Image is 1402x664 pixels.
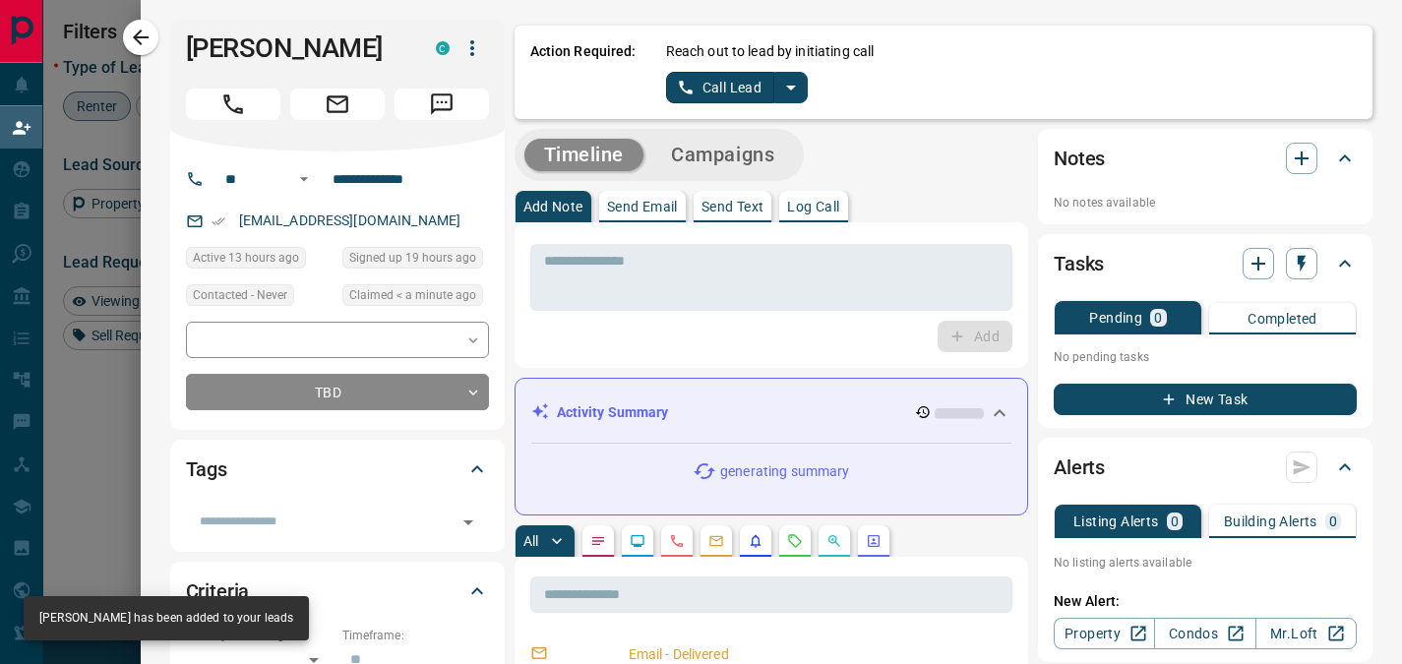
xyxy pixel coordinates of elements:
a: Property [1054,618,1155,649]
button: New Task [1054,384,1357,415]
p: Timeframe: [342,627,489,644]
h2: Notes [1054,143,1105,174]
svg: Emails [708,533,724,549]
button: Open [292,167,316,191]
svg: Email Verified [212,214,225,228]
span: Message [395,89,489,120]
div: TBD [186,374,489,410]
svg: Requests [787,533,803,549]
span: Email [290,89,385,120]
p: Building Alerts [1224,514,1317,528]
p: New Alert: [1054,591,1357,612]
div: Tue Aug 12 2025 [186,247,333,274]
a: Mr.Loft [1255,618,1357,649]
p: Action Required: [530,41,637,103]
h2: Criteria [186,575,250,607]
div: Criteria [186,568,489,615]
svg: Notes [590,533,606,549]
div: Tue Aug 12 2025 [342,247,489,274]
button: Timeline [524,139,644,171]
span: Signed up 19 hours ago [349,248,476,268]
button: Campaigns [651,139,794,171]
svg: Listing Alerts [748,533,763,549]
p: 0 [1329,514,1337,528]
div: Alerts [1054,444,1357,491]
div: Wed Aug 13 2025 [342,284,489,312]
a: [EMAIL_ADDRESS][DOMAIN_NAME] [239,212,461,228]
p: Send Text [701,200,764,213]
p: Log Call [787,200,839,213]
div: split button [666,72,809,103]
span: Call [186,89,280,120]
div: Notes [1054,135,1357,182]
svg: Calls [669,533,685,549]
button: Open [455,509,482,536]
div: Tags [186,446,489,493]
p: Send Email [607,200,678,213]
span: Active 13 hours ago [193,248,299,268]
p: No notes available [1054,194,1357,211]
p: 0 [1171,514,1179,528]
button: Call Lead [666,72,775,103]
p: All [523,534,539,548]
p: Pending [1089,311,1142,325]
h2: Alerts [1054,452,1105,483]
p: No pending tasks [1054,342,1357,372]
span: Claimed < a minute ago [349,285,476,305]
svg: Lead Browsing Activity [630,533,645,549]
h1: [PERSON_NAME] [186,32,406,64]
svg: Opportunities [826,533,842,549]
p: No listing alerts available [1054,554,1357,572]
p: Reach out to lead by initiating call [666,41,875,62]
span: Contacted - Never [193,285,287,305]
a: Condos [1154,618,1255,649]
h2: Tasks [1054,248,1104,279]
div: Tasks [1054,240,1357,287]
h2: Tags [186,453,227,485]
div: Activity Summary [531,394,1012,431]
p: Listing Alerts [1073,514,1159,528]
p: generating summary [720,461,849,482]
p: 0 [1154,311,1162,325]
svg: Agent Actions [866,533,882,549]
div: condos.ca [436,41,450,55]
p: Completed [1248,312,1317,326]
p: Activity Summary [557,402,669,423]
p: Add Note [523,200,583,213]
div: [PERSON_NAME] has been added to your leads [39,602,293,634]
